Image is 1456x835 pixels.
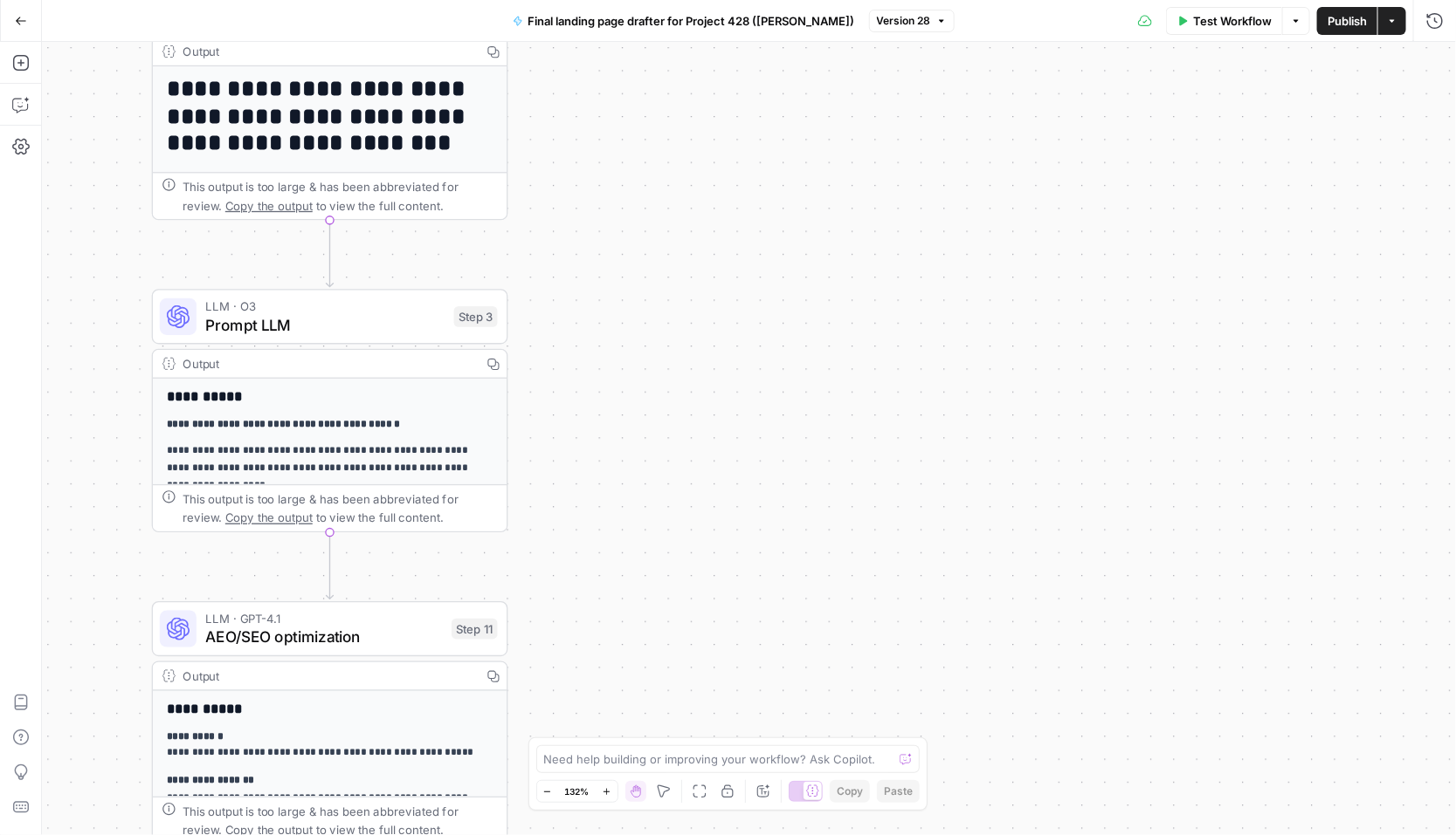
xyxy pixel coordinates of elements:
[327,531,334,599] g: Edge from step_3 to step_11
[183,43,473,61] div: Output
[206,626,443,648] span: AEO/SEO optimization
[502,7,866,35] button: Final landing page drafter for Project 428 ([PERSON_NAME])
[877,780,920,803] button: Paste
[837,784,863,799] span: Copy
[327,219,334,286] g: Edge from step_2 to step_3
[206,313,445,336] span: Prompt LLM
[565,784,590,798] span: 132%
[183,667,473,685] div: Output
[1317,7,1377,35] button: Publish
[206,298,445,316] span: LLM · O3
[183,354,473,373] div: Output
[1328,12,1367,30] span: Publish
[225,510,313,524] span: Copy the output
[183,490,497,527] div: This output is too large & has been abbreviated for review. to view the full content.
[1193,12,1272,30] span: Test Workflow
[183,178,497,215] div: This output is too large & has been abbreviated for review. to view the full content.
[452,619,498,640] div: Step 11
[869,10,955,32] button: Version 28
[1166,7,1282,35] button: Test Workflow
[830,780,870,803] button: Copy
[206,609,443,627] span: LLM · GPT-4.1
[528,12,855,30] span: Final landing page drafter for Project 428 ([PERSON_NAME])
[877,13,931,29] span: Version 28
[225,198,313,212] span: Copy the output
[884,784,913,799] span: Paste
[454,306,498,327] div: Step 3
